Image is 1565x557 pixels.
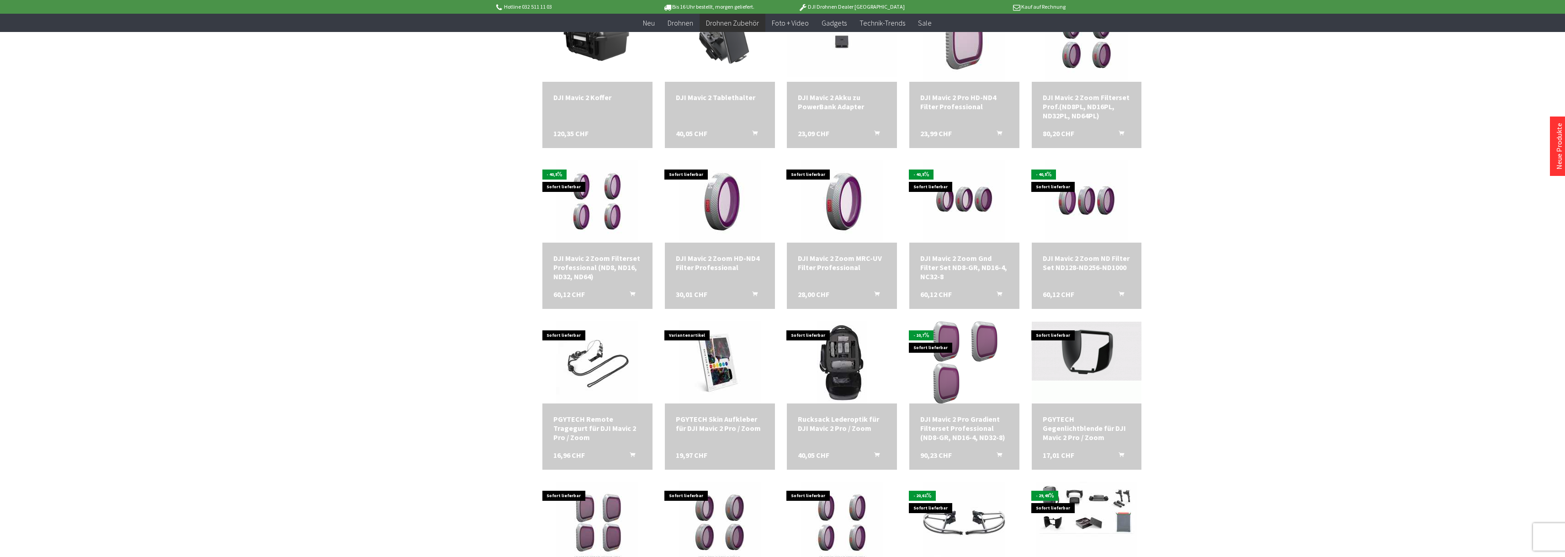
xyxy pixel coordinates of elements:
img: DJI Mavic 2 Zoom HD-ND4 Filter Professional [679,160,761,243]
span: Technik-Trends [859,18,905,27]
a: DJI Mavic 2 Zoom Filterset Prof.(ND8PL, ND16PL, ND32PL, ND64PL) 80,20 CHF In den Warenkorb [1043,93,1131,120]
div: DJI Mavic 2 Zoom Gnd Filter Set ND8-GR, ND16-4, NC32-8 [920,254,1008,281]
img: DJI Mavic 2 Zoom MRC-UV Filter Professional [801,160,883,243]
a: Gadgets [815,14,853,32]
span: Drohnen Zubehör [706,18,759,27]
span: Foto + Video [772,18,809,27]
a: DJI Mavic 2 Koffer 120,35 CHF [553,93,642,102]
img: DJI Mavic 2 Zoom ND Filter Set ND128-ND256-ND1000 [1045,160,1128,243]
img: DJI Mavic 2 Pro Gradient Filterset Professional (ND8-GR, ND16-4, ND32-8) [923,321,1005,403]
div: DJI Mavic 2 Akku zu PowerBank Adapter [798,93,886,111]
span: 120,35 CHF [553,129,589,138]
a: Drohnen Zubehör [700,14,765,32]
div: DJI Mavic 2 Pro Gradient Filterset Professional (ND8-GR, ND16-4, ND32-8) [920,414,1008,442]
span: 16,96 CHF [553,451,585,460]
a: Neue Produkte [1554,123,1564,170]
span: 80,20 CHF [1043,129,1074,138]
a: Drohnen [661,14,700,32]
a: Sale [912,14,938,32]
p: Bis 16 Uhr bestellt, morgen geliefert. [637,1,780,12]
p: Hotline 032 511 11 03 [495,1,637,12]
button: In den Warenkorb [619,451,641,462]
span: 40,05 CHF [798,451,829,460]
span: Neu [643,18,655,27]
button: In den Warenkorb [1108,129,1130,141]
a: DJI Mavic 2 Akku zu PowerBank Adapter 23,09 CHF In den Warenkorb [798,93,886,111]
span: 30,01 CHF [676,290,707,299]
a: DJI Mavic 2 Pro HD-ND4 Filter Professional 23,99 CHF In den Warenkorb [920,93,1008,111]
button: In den Warenkorb [863,451,885,462]
div: DJI Mavic 2 Zoom ND Filter Set ND128-ND256-ND1000 [1043,254,1131,272]
img: PGYTECH Remote Tragegurt für DJI Mavic 2 Pro / Zoom [556,321,638,403]
span: 40,05 CHF [676,129,707,138]
a: DJI Mavic 2 Tablethalter 40,05 CHF In den Warenkorb [676,93,764,102]
span: 90,23 CHF [920,451,952,460]
span: 23,99 CHF [920,129,952,138]
a: Technik-Trends [853,14,912,32]
a: DJI Mavic 2 Zoom MRC-UV Filter Professional 28,00 CHF In den Warenkorb [798,254,886,272]
div: PGYTECH Gegenlichtblende für DJI Mavic 2 Pro / Zoom [1043,414,1131,442]
a: PGYTECH Remote Tragegurt für DJI Mavic 2 Pro / Zoom 16,96 CHF In den Warenkorb [553,414,642,442]
a: Neu [637,14,661,32]
div: DJI Mavic 2 Zoom Filterset Prof.(ND8PL, ND16PL, ND32PL, ND64PL) [1043,93,1131,120]
span: 60,12 CHF [553,290,585,299]
button: In den Warenkorb [986,290,1008,302]
a: DJI Mavic 2 Pro Gradient Filterset Professional (ND8-GR, ND16-4, ND32-8) 90,23 CHF In den Warenkorb [920,414,1008,442]
div: DJI Mavic 2 Zoom Filterset Professional (ND8, ND16, ND32, ND64) [553,254,642,281]
button: In den Warenkorb [619,290,641,302]
button: In den Warenkorb [741,129,763,141]
p: Kauf auf Rechnung [923,1,1066,12]
span: 28,00 CHF [798,290,829,299]
a: DJI Mavic 2 Zoom Gnd Filter Set ND8-GR, ND16-4, NC32-8 60,12 CHF In den Warenkorb [920,254,1008,281]
span: 17,01 CHF [1043,451,1074,460]
button: In den Warenkorb [741,290,763,302]
span: 19,97 CHF [676,451,707,460]
button: In den Warenkorb [1108,290,1130,302]
span: Drohnen [668,18,693,27]
img: DJI Mavic 2 Tablethalter [665,10,775,72]
div: DJI Mavic 2 Zoom HD-ND4 Filter Professional [676,254,764,272]
span: Sale [918,18,932,27]
button: In den Warenkorb [986,129,1008,141]
a: Foto + Video [765,14,815,32]
div: PGYTECH Skin Aufkleber für DJI Mavic 2 Pro / Zoom [676,414,764,433]
div: DJI Mavic 2 Zoom MRC-UV Filter Professional [798,254,886,272]
a: DJI Mavic 2 Zoom HD-ND4 Filter Professional 30,01 CHF In den Warenkorb [676,254,764,272]
div: DJI Mavic 2 Koffer [553,93,642,102]
button: In den Warenkorb [863,290,885,302]
span: Gadgets [822,18,847,27]
img: DJI Mavic 2 Akku zu PowerBank Adapter [787,4,897,78]
div: PGYTECH Remote Tragegurt für DJI Mavic 2 Pro / Zoom [553,414,642,442]
a: DJI Mavic 2 Zoom ND Filter Set ND128-ND256-ND1000 60,12 CHF In den Warenkorb [1043,254,1131,272]
span: 23,09 CHF [798,129,829,138]
p: DJI Drohnen Dealer [GEOGRAPHIC_DATA] [780,1,923,12]
img: DJI Mavic 2 Koffer [542,10,653,72]
img: PGYTECH Skin Aufkleber für DJI Mavic 2 Pro / Zoom [679,321,761,403]
img: DJI Mavic 2 Zoom Gnd Filter Set ND8-GR, ND16-4, NC32-8 [923,160,1005,243]
button: In den Warenkorb [863,129,885,141]
span: 60,12 CHF [1043,290,1074,299]
button: In den Warenkorb [986,451,1008,462]
a: PGYTECH Gegenlichtblende für DJI Mavic 2 Pro / Zoom 17,01 CHF In den Warenkorb [1043,414,1131,442]
div: Rucksack Lederoptik für DJI Mavic 2 Pro / Zoom [798,414,886,433]
a: DJI Mavic 2 Zoom Filterset Professional (ND8, ND16, ND32, ND64) 60,12 CHF In den Warenkorb [553,254,642,281]
a: Rucksack Lederoptik für DJI Mavic 2 Pro / Zoom 40,05 CHF In den Warenkorb [798,414,886,433]
span: 60,12 CHF [920,290,952,299]
div: DJI Mavic 2 Tablethalter [676,93,764,102]
img: DJI Mavic 2 Zoom Filterset Professional (ND8, ND16, ND32, ND64) [556,160,638,243]
img: Rucksack Lederoptik für DJI Mavic 2 Pro / Zoom [817,321,867,403]
button: In den Warenkorb [1108,451,1130,462]
a: PGYTECH Skin Aufkleber für DJI Mavic 2 Pro / Zoom 19,97 CHF [676,414,764,433]
img: PGYTECH Gegenlichtblende für DJI Mavic 2 Pro / Zoom [1032,322,1142,403]
div: DJI Mavic 2 Pro HD-ND4 Filter Professional [920,93,1008,111]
